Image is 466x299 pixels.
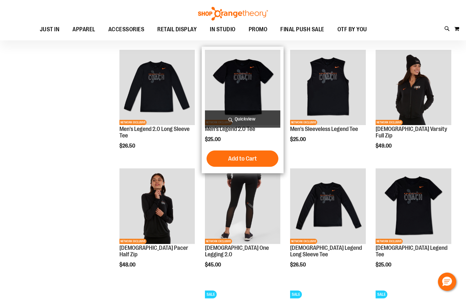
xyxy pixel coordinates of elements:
[119,168,195,245] a: OTF Ladies Coach FA23 Pacer Half Zip - Black primary imageNETWORK EXCLUSIVE
[205,50,281,125] img: OTF Mens Coach FA23 Legend 2.0 SS Tee - Black primary image
[376,50,451,125] img: OTF Ladies Coach FA23 Varsity Full Zip - Black primary image
[157,22,197,37] span: RETAIL DISPLAY
[290,50,366,125] img: OTF Mens Coach FA23 Legend Sleeveless Tee - Black primary image
[290,50,366,126] a: OTF Mens Coach FA23 Legend Sleeveless Tee - Black primary imageNETWORK EXCLUSIVE
[290,120,317,125] span: NETWORK EXCLUSIVE
[119,239,147,244] span: NETWORK EXCLUSIVE
[66,22,102,37] a: APPAREL
[205,50,281,126] a: OTF Mens Coach FA23 Legend 2.0 SS Tee - Black primary imageNETWORK EXCLUSIVE
[290,168,366,244] img: OTF Ladies Coach FA23 Legend LS Tee - Black primary image
[376,291,387,298] span: SALE
[119,245,188,258] a: [DEMOGRAPHIC_DATA] Pacer Half Zip
[376,262,392,268] span: $25.00
[197,7,269,21] img: Shop Orangetheory
[102,22,151,37] a: ACCESSORIES
[205,262,222,268] span: $45.00
[290,168,366,245] a: OTF Ladies Coach FA23 Legend LS Tee - Black primary imageNETWORK EXCLUSIVE
[202,47,284,173] div: product
[33,22,66,37] a: JUST IN
[119,120,147,125] span: NETWORK EXCLUSIVE
[116,47,198,165] div: product
[280,22,324,37] span: FINAL PUSH SALE
[376,239,403,244] span: NETWORK EXCLUSIVE
[376,126,447,139] a: [DEMOGRAPHIC_DATA] Varsity Full Zip
[205,110,281,128] a: Quickview
[119,50,195,125] img: OTF Mens Coach FA23 Legend 2.0 LS Tee - Black primary image
[438,273,456,291] button: Hello, have a question? Let’s chat.
[207,150,278,167] button: Add to Cart
[40,22,60,37] span: JUST IN
[210,22,236,37] span: IN STUDIO
[205,291,217,298] span: SALE
[376,50,451,126] a: OTF Ladies Coach FA23 Varsity Full Zip - Black primary imageNETWORK EXCLUSIVE
[376,245,447,258] a: [DEMOGRAPHIC_DATA] Legend Tee
[290,291,302,298] span: SALE
[372,165,455,284] div: product
[249,22,268,37] span: PROMO
[376,168,451,244] img: OTF Ladies Coach FA23 Legend SS Tee - Black primary image
[337,22,367,37] span: OTF BY YOU
[228,155,257,162] span: Add to Cart
[290,262,307,268] span: $26.50
[205,126,255,132] a: Men's Legend 2.0 Tee
[205,239,232,244] span: NETWORK EXCLUSIVE
[372,47,455,165] div: product
[205,168,281,244] img: OTF Ladies Coach FA23 One Legging 2.0 - Black primary image
[203,22,242,37] a: IN STUDIO
[119,126,190,139] a: Men's Legend 2.0 Long Sleeve Tee
[242,22,274,37] a: PROMO
[119,143,136,149] span: $26.50
[290,245,362,258] a: [DEMOGRAPHIC_DATA] Legend Long Sleeve Tee
[376,120,403,125] span: NETWORK EXCLUSIVE
[202,165,284,284] div: product
[116,165,198,284] div: product
[290,136,307,142] span: $25.00
[205,168,281,245] a: OTF Ladies Coach FA23 One Legging 2.0 - Black primary imageNETWORK EXCLUSIVE
[119,262,136,268] span: $48.00
[376,143,393,149] span: $49.00
[205,136,222,142] span: $25.00
[287,165,369,284] div: product
[119,168,195,244] img: OTF Ladies Coach FA23 Pacer Half Zip - Black primary image
[287,47,369,159] div: product
[72,22,95,37] span: APPAREL
[290,239,317,244] span: NETWORK EXCLUSIVE
[331,22,374,37] a: OTF BY YOU
[376,168,451,245] a: OTF Ladies Coach FA23 Legend SS Tee - Black primary imageNETWORK EXCLUSIVE
[290,126,358,132] a: Men's Sleeveless Legend Tee
[108,22,145,37] span: ACCESSORIES
[274,22,331,37] a: FINAL PUSH SALE
[119,50,195,126] a: OTF Mens Coach FA23 Legend 2.0 LS Tee - Black primary imageNETWORK EXCLUSIVE
[205,245,269,258] a: [DEMOGRAPHIC_DATA] One Legging 2.0
[151,22,203,37] a: RETAIL DISPLAY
